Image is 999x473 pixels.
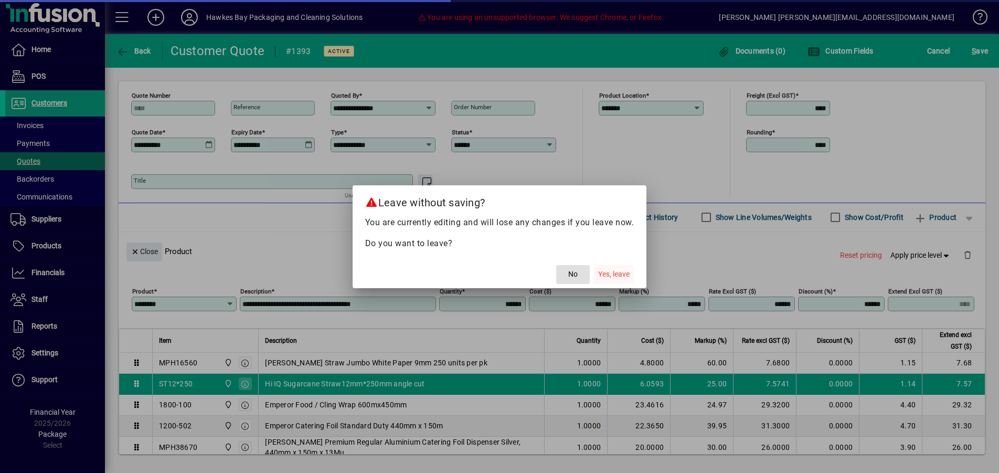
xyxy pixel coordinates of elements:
[594,265,634,284] button: Yes, leave
[598,269,630,280] span: Yes, leave
[556,265,590,284] button: No
[353,185,647,216] h2: Leave without saving?
[568,269,578,280] span: No
[365,216,634,229] p: You are currently editing and will lose any changes if you leave now.
[365,237,634,250] p: Do you want to leave?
